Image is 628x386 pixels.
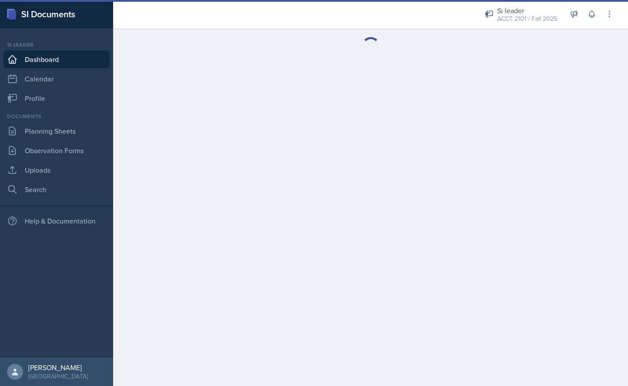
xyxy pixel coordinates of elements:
div: Si leader [4,41,110,49]
a: Uploads [4,161,110,179]
div: Help & Documentation [4,212,110,230]
div: [PERSON_NAME] [28,363,88,372]
a: Search [4,181,110,198]
div: Si leader [497,5,557,16]
div: ACCT 2101 / Fall 2025 [497,14,557,23]
a: Planning Sheets [4,122,110,140]
a: Dashboard [4,50,110,68]
a: Calendar [4,70,110,88]
div: [GEOGRAPHIC_DATA] [28,372,88,381]
div: Documents [4,112,110,120]
a: Profile [4,89,110,107]
a: Observation Forms [4,142,110,159]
